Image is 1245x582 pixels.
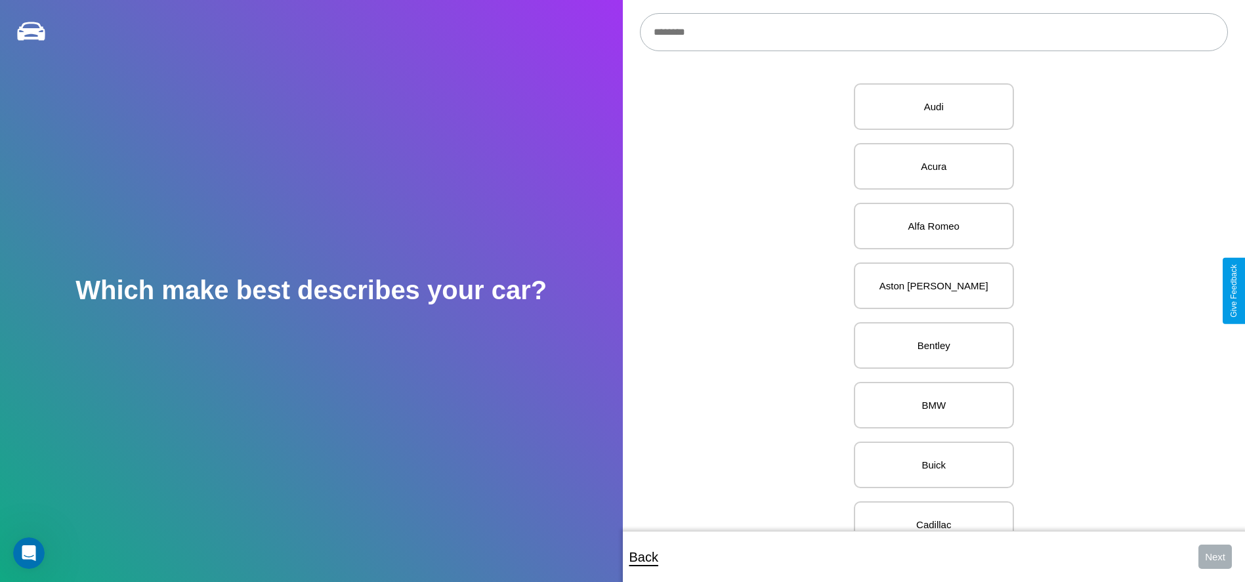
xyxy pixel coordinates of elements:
[868,516,1000,533] p: Cadillac
[868,337,1000,354] p: Bentley
[13,537,45,569] iframe: Intercom live chat
[1198,545,1232,569] button: Next
[868,217,1000,235] p: Alfa Romeo
[1229,264,1238,318] div: Give Feedback
[868,277,1000,295] p: Aston [PERSON_NAME]
[868,456,1000,474] p: Buick
[868,157,1000,175] p: Acura
[868,98,1000,115] p: Audi
[75,276,547,305] h2: Which make best describes your car?
[629,545,658,569] p: Back
[868,396,1000,414] p: BMW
